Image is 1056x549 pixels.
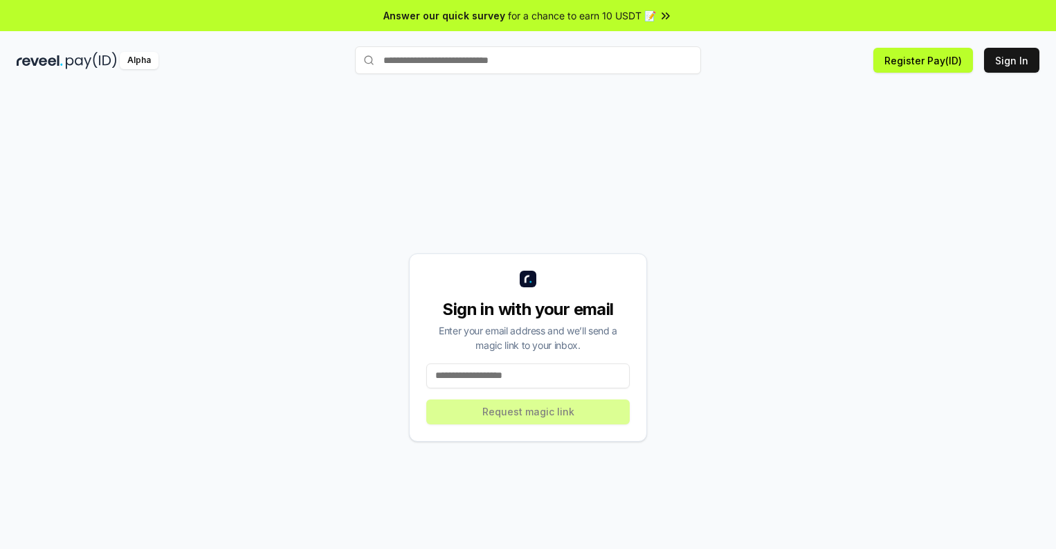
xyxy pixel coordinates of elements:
img: pay_id [66,52,117,69]
img: reveel_dark [17,52,63,69]
div: Sign in with your email [426,298,630,321]
img: logo_small [520,271,536,287]
span: Answer our quick survey [383,8,505,23]
button: Register Pay(ID) [873,48,973,73]
div: Enter your email address and we’ll send a magic link to your inbox. [426,323,630,352]
span: for a chance to earn 10 USDT 📝 [508,8,656,23]
button: Sign In [984,48,1039,73]
div: Alpha [120,52,158,69]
